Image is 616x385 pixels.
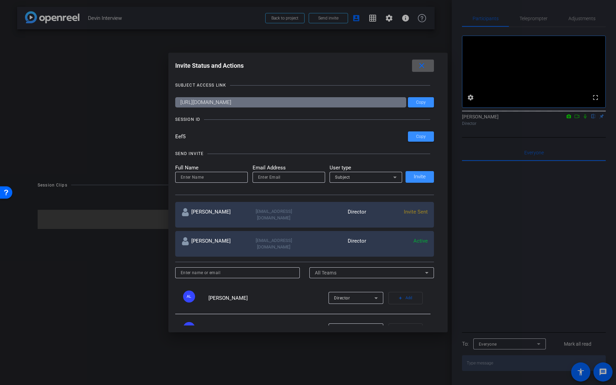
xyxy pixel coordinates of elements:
div: [PERSON_NAME] [181,208,243,221]
div: Invite Status and Actions [175,60,434,72]
div: AS [183,322,195,334]
span: Copy [416,134,426,139]
div: Director [305,208,366,221]
mat-label: User type [330,164,402,172]
ngx-avatar: Arthur Scott [183,322,207,334]
span: Director [334,296,350,300]
openreel-title-line: SUBJECT ACCESS LINK [175,82,434,89]
button: Add [388,292,423,304]
span: Invite Sent [404,209,428,215]
div: Director [305,237,366,251]
button: Copy [408,131,434,142]
div: [PERSON_NAME] [181,237,243,251]
div: AL [183,291,195,303]
mat-label: Full Name [175,164,248,172]
span: Copy [416,100,426,105]
span: [PERSON_NAME] [208,295,248,301]
span: Active [413,238,428,244]
mat-icon: close [418,62,426,70]
button: Copy [408,97,434,107]
input: Enter Email [258,173,320,181]
openreel-title-line: SESSION ID [175,116,434,123]
div: [EMAIL_ADDRESS][DOMAIN_NAME] [243,237,305,251]
div: SEND INVITE [175,150,204,157]
mat-icon: add [398,296,403,300]
input: Enter Name [181,173,242,181]
div: SUBJECT ACCESS LINK [175,82,226,89]
span: All Teams [315,270,337,275]
input: Enter name or email [181,269,295,277]
mat-label: Email Address [253,164,325,172]
span: Add [406,325,412,334]
span: Add [406,293,412,303]
button: Add [388,323,423,336]
openreel-title-line: SEND INVITE [175,150,434,157]
div: [EMAIL_ADDRESS][DOMAIN_NAME] [243,208,305,221]
ngx-avatar: Alexis Leon [183,291,207,303]
div: SESSION ID [175,116,200,123]
span: Subject [335,175,350,180]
